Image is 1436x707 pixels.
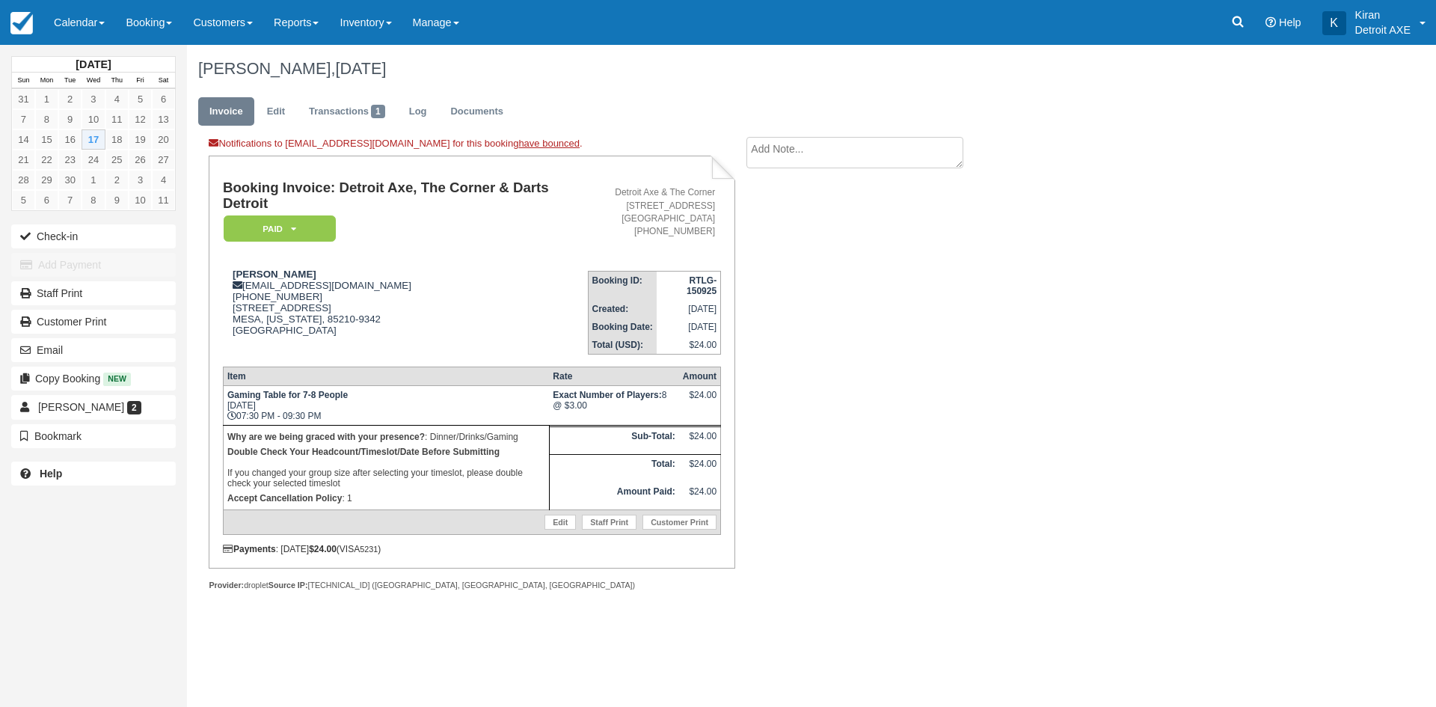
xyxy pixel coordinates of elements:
a: 8 [82,190,105,210]
h1: [PERSON_NAME], [198,60,1253,78]
small: 5231 [360,545,378,554]
strong: Exact Number of Players [553,390,661,400]
a: 13 [152,109,175,129]
th: Tue [58,73,82,89]
th: Booking Date: [588,318,657,336]
a: 9 [58,109,82,129]
th: Sub-Total: [549,426,678,455]
td: [DATE] [657,318,721,336]
a: 6 [35,190,58,210]
a: 4 [152,170,175,190]
span: Help [1279,16,1301,28]
div: droplet [TECHNICAL_ID] ([GEOGRAPHIC_DATA], [GEOGRAPHIC_DATA], [GEOGRAPHIC_DATA]) [209,580,734,591]
em: Paid [224,215,336,242]
button: Bookmark [11,424,176,448]
a: 23 [58,150,82,170]
div: K [1322,11,1346,35]
a: 20 [152,129,175,150]
button: Add Payment [11,253,176,277]
th: Mon [35,73,58,89]
strong: Why are we being graced with your presence? [227,432,425,442]
a: [PERSON_NAME] 2 [11,395,176,419]
td: $24.00 [679,426,721,455]
a: Staff Print [11,281,176,305]
a: 2 [58,89,82,109]
strong: [PERSON_NAME] [233,269,316,280]
strong: $24.00 [309,544,337,554]
a: 16 [58,129,82,150]
strong: [DATE] [76,58,111,70]
th: Wed [82,73,105,89]
h1: Booking Invoice: Detroit Axe, The Corner & Darts Detroit [223,180,588,211]
a: 12 [129,109,152,129]
a: Invoice [198,97,254,126]
td: $24.00 [679,483,721,510]
th: Item [223,367,549,386]
a: 11 [105,109,129,129]
a: 7 [12,109,35,129]
strong: RTLG-150925 [687,275,717,296]
th: Sat [152,73,175,89]
td: $24.00 [657,336,721,355]
a: have bounced [518,138,580,149]
a: 1 [82,170,105,190]
b: Double Check Your Headcount/Timeslot/Date Before Submitting [227,447,500,457]
a: 14 [12,129,35,150]
td: $24.00 [679,455,721,483]
a: 21 [12,150,35,170]
a: 30 [58,170,82,190]
a: Paid [223,215,331,242]
i: Help [1265,17,1276,28]
strong: Gaming Table for 7-8 People [227,390,348,400]
a: 28 [12,170,35,190]
span: [PERSON_NAME] [38,401,124,413]
button: Email [11,338,176,362]
a: 29 [35,170,58,190]
p: : Dinner/Drinks/Gaming [227,429,545,444]
a: 5 [129,89,152,109]
a: 5 [12,190,35,210]
button: Check-in [11,224,176,248]
div: : [DATE] (VISA ) [223,544,721,554]
a: 8 [35,109,58,129]
a: 2 [105,170,129,190]
th: Rate [549,367,678,386]
a: Edit [256,97,296,126]
b: Help [40,468,62,480]
div: Notifications to [EMAIL_ADDRESS][DOMAIN_NAME] for this booking . [209,137,734,156]
a: Documents [439,97,515,126]
a: 3 [82,89,105,109]
span: [DATE] [335,59,386,78]
th: Total: [549,455,678,483]
a: 18 [105,129,129,150]
a: Edit [544,515,576,530]
span: 2 [127,401,141,414]
strong: Source IP: [269,581,308,590]
a: Transactions1 [298,97,396,126]
strong: Payments [223,544,276,554]
td: 8 @ $3.00 [549,386,678,426]
a: 1 [35,89,58,109]
a: Customer Print [11,310,176,334]
div: $24.00 [683,390,717,412]
a: 3 [129,170,152,190]
th: Sun [12,73,35,89]
a: 4 [105,89,129,109]
p: : 1 [227,491,545,506]
a: Log [398,97,438,126]
address: Detroit Axe & The Corner [STREET_ADDRESS] [GEOGRAPHIC_DATA] [PHONE_NUMBER] [594,186,716,238]
a: 24 [82,150,105,170]
img: checkfront-main-nav-mini-logo.png [10,12,33,34]
a: 22 [35,150,58,170]
a: 27 [152,150,175,170]
a: 26 [129,150,152,170]
th: Thu [105,73,129,89]
th: Fri [129,73,152,89]
a: 7 [58,190,82,210]
th: Created: [588,300,657,318]
a: 17 [82,129,105,150]
a: Help [11,462,176,486]
strong: Accept Cancellation Policy [227,493,342,504]
button: Copy Booking New [11,367,176,391]
td: [DATE] [657,300,721,318]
